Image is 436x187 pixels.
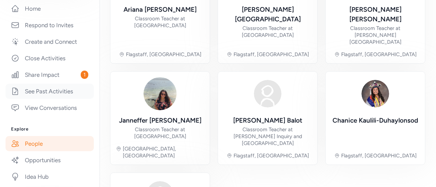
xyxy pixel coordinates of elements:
a: View Conversations [6,100,94,115]
div: Flagstaff, [GEOGRAPHIC_DATA] [234,51,309,58]
a: People [6,136,94,151]
div: Classroom Teacher at [PERSON_NAME][GEOGRAPHIC_DATA] [331,25,419,45]
div: Flagstaff, [GEOGRAPHIC_DATA] [341,51,417,58]
a: Create and Connect [6,34,94,49]
div: Classroom Teacher at [PERSON_NAME] Inquiry and [GEOGRAPHIC_DATA] [224,126,312,147]
a: Close Activities [6,51,94,66]
div: Flagstaff, [GEOGRAPHIC_DATA] [126,51,201,58]
div: [PERSON_NAME] [GEOGRAPHIC_DATA] [224,5,312,24]
a: Share Impact1 [6,67,94,82]
a: Idea Hub [6,169,94,184]
img: Avatar [251,77,284,110]
div: [PERSON_NAME] Balot [233,116,302,125]
div: Classroom Teacher at [GEOGRAPHIC_DATA] [224,25,312,39]
img: Avatar [359,77,392,110]
div: Classroom Teacher at [GEOGRAPHIC_DATA] [116,126,204,140]
div: [PERSON_NAME] [PERSON_NAME] [331,5,419,24]
a: Opportunities [6,153,94,168]
img: Avatar [143,77,177,110]
a: Respond to Invites [6,18,94,33]
h3: Explore [11,126,88,132]
a: See Past Activities [6,84,94,99]
div: Ariana [PERSON_NAME] [123,5,197,14]
div: Classroom Teacher at [GEOGRAPHIC_DATA] [116,15,204,29]
a: Home [6,1,94,16]
span: 1 [81,71,88,79]
div: Flagstaff, [GEOGRAPHIC_DATA] [234,152,309,159]
div: Janneffer [PERSON_NAME] [119,116,201,125]
div: Flagstaff, [GEOGRAPHIC_DATA] [341,152,417,159]
div: [GEOGRAPHIC_DATA], [GEOGRAPHIC_DATA] [123,145,204,159]
div: Chanice Kaulili-Duhaylonsod [333,116,418,125]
